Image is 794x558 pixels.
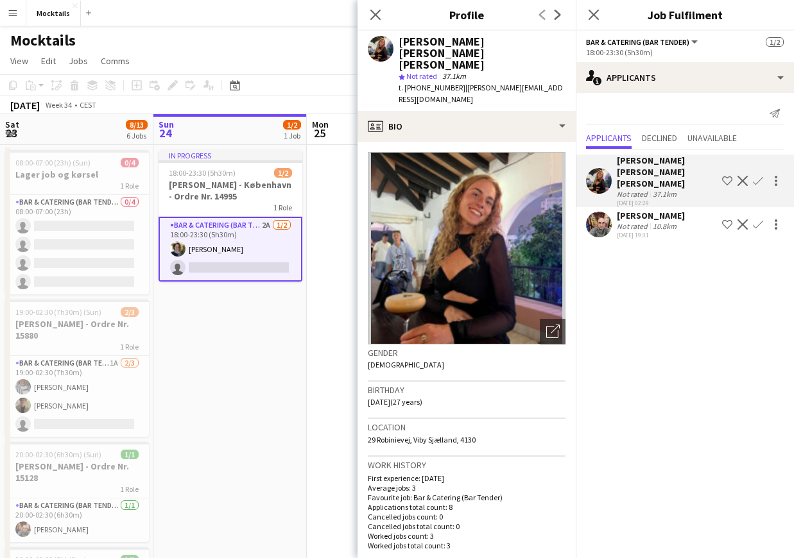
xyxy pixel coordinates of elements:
app-job-card: 20:00-02:30 (6h30m) (Sun)1/1[PERSON_NAME] - Ordre Nr. 151281 RoleBar & Catering (Bar Tender)1/120... [5,442,149,542]
div: Applicants [576,62,794,93]
span: Sun [159,119,174,130]
div: Not rated [617,189,650,199]
span: 23 [3,126,19,140]
span: 29 Robinievej, Viby Sjælland, 4130 [368,435,476,444]
a: Edit [36,53,61,69]
span: 19:00-02:30 (7h30m) (Sun) [15,307,101,317]
span: 0/4 [121,158,139,167]
span: 24 [157,126,174,140]
span: 08:00-07:00 (23h) (Sun) [15,158,91,167]
span: Jobs [69,55,88,67]
span: 1/2 [283,120,301,130]
a: Jobs [64,53,93,69]
span: 37.1km [440,71,469,81]
span: t. [PHONE_NUMBER] [399,83,465,92]
span: 1 Role [273,203,292,212]
span: Mon [312,119,329,130]
span: 1/2 [766,37,784,47]
p: Worked jobs count: 3 [368,531,565,541]
div: Bio [358,111,576,142]
h1: Mocktails [10,31,76,50]
span: [DEMOGRAPHIC_DATA] [368,360,444,369]
a: View [5,53,33,69]
h3: Profile [358,6,576,23]
p: Applications total count: 8 [368,502,565,512]
div: CEST [80,100,96,110]
div: 1 Job [284,131,300,140]
button: Mocktails [26,1,81,26]
span: Applicants [586,133,632,142]
span: 1 Role [120,484,139,494]
h3: Location [368,421,565,433]
app-card-role: Bar & Catering (Bar Tender)1/120:00-02:30 (6h30m)[PERSON_NAME] [5,498,149,542]
span: 1 Role [120,342,139,351]
span: 1/2 [274,168,292,178]
span: 8/13 [126,120,148,130]
span: | [PERSON_NAME][EMAIL_ADDRESS][DOMAIN_NAME] [399,83,563,104]
div: 10.8km [650,221,679,231]
span: 18:00-23:30 (5h30m) [169,168,236,178]
app-card-role: Bar & Catering (Bar Tender)0/408:00-07:00 (23h) [5,195,149,294]
div: In progress [159,150,302,160]
app-job-card: 19:00-02:30 (7h30m) (Sun)2/3[PERSON_NAME] - Ordre Nr. 158801 RoleBar & Catering (Bar Tender)1A2/3... [5,300,149,437]
app-card-role: Bar & Catering (Bar Tender)1A2/319:00-02:30 (7h30m)[PERSON_NAME][PERSON_NAME] [5,356,149,437]
h3: [PERSON_NAME] - Ordre Nr. 15880 [5,318,149,341]
p: Cancelled jobs total count: 0 [368,521,565,531]
app-job-card: In progress18:00-23:30 (5h30m)1/2[PERSON_NAME] - København - Ordre Nr. 149951 RoleBar & Catering ... [159,150,302,282]
span: Declined [642,133,677,142]
span: Edit [41,55,56,67]
div: [PERSON_NAME] [PERSON_NAME] [PERSON_NAME] [617,155,717,189]
div: Open photos pop-in [540,319,565,344]
app-job-card: 08:00-07:00 (23h) (Sun)0/4Lager job og kørsel1 RoleBar & Catering (Bar Tender)0/408:00-07:00 (23h) [5,150,149,294]
div: [DATE] 19:31 [617,231,685,239]
span: Comms [101,55,130,67]
p: Favourite job: Bar & Catering (Bar Tender) [368,493,565,502]
div: 18:00-23:30 (5h30m) [586,47,784,57]
span: Week 34 [42,100,74,110]
span: 20:00-02:30 (6h30m) (Sun) [15,450,101,459]
p: Average jobs: 3 [368,483,565,493]
div: 37.1km [650,189,679,199]
p: Cancelled jobs count: 0 [368,512,565,521]
div: Not rated [617,221,650,231]
div: [PERSON_NAME] [617,210,685,221]
h3: Work history [368,459,565,471]
span: 25 [310,126,329,140]
span: Unavailable [687,133,737,142]
div: 6 Jobs [126,131,147,140]
div: [DATE] [10,99,40,112]
h3: [PERSON_NAME] - København - Ordre Nr. 14995 [159,179,302,202]
h3: Birthday [368,384,565,396]
span: Bar & Catering (Bar Tender) [586,37,689,47]
div: [DATE] 02:29 [617,199,717,207]
p: First experience: [DATE] [368,473,565,483]
h3: [PERSON_NAME] - Ordre Nr. 15128 [5,461,149,484]
p: Worked jobs total count: 3 [368,541,565,550]
app-card-role: Bar & Catering (Bar Tender)2A1/218:00-23:30 (5h30m)[PERSON_NAME] [159,217,302,282]
img: Crew avatar or photo [368,152,565,344]
button: Bar & Catering (Bar Tender) [586,37,700,47]
h3: Gender [368,347,565,359]
span: 1/1 [121,450,139,459]
a: Comms [96,53,135,69]
span: Not rated [406,71,437,81]
span: 1 Role [120,181,139,190]
div: [PERSON_NAME] [PERSON_NAME] [PERSON_NAME] [399,36,565,71]
span: View [10,55,28,67]
h3: Job Fulfilment [576,6,794,23]
span: 2/3 [121,307,139,317]
span: Sat [5,119,19,130]
span: [DATE] (27 years) [368,397,422,407]
h3: Lager job og kørsel [5,169,149,180]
